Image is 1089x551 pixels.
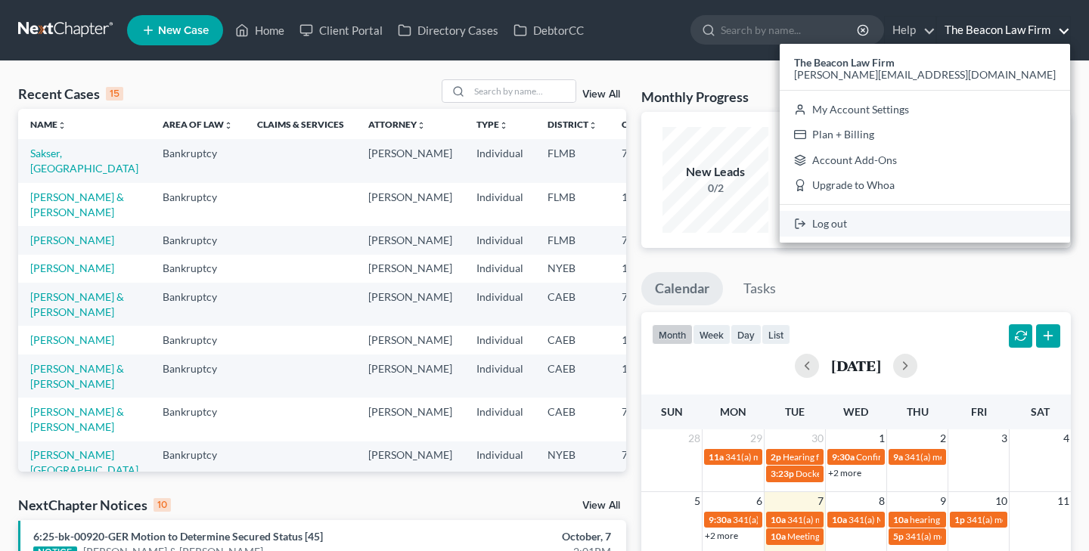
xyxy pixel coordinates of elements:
td: [PERSON_NAME] [356,354,464,398]
div: NextChapter Notices [18,496,171,514]
td: [PERSON_NAME] [356,226,464,254]
td: Individual [464,441,535,484]
span: 11 [1056,492,1071,510]
span: 3 [1000,429,1009,447]
td: 7 [610,441,685,484]
td: Individual [464,255,535,283]
i: unfold_more [499,121,508,130]
td: Bankruptcy [150,398,245,441]
td: Individual [464,183,535,226]
a: [PERSON_NAME] [30,262,114,274]
span: Thu [907,405,929,418]
span: 9:30a [709,514,731,525]
span: 341(a) meeting for [PERSON_NAME] & [PERSON_NAME] [733,514,959,525]
span: 9a [893,451,903,463]
td: 13 [610,326,685,354]
span: Hearing for [PERSON_NAME] and [PERSON_NAME] [783,451,990,463]
td: FLMB [535,139,610,182]
span: 1p [954,514,965,525]
td: 7 [610,283,685,326]
span: Docket Text: for [PERSON_NAME] and [PERSON_NAME] [796,468,1020,479]
td: 13 [610,183,685,226]
td: [PERSON_NAME] [356,283,464,326]
td: NYEB [535,441,610,484]
span: Mon [720,405,746,418]
div: October, 7 [428,529,610,544]
td: 7 [610,226,685,254]
td: FLMB [535,183,610,226]
span: 29 [749,429,764,447]
td: CAEB [535,283,610,326]
td: 13 [610,354,685,398]
span: Tue [785,405,805,418]
a: DebtorCC [506,17,591,44]
td: [PERSON_NAME] [356,398,464,441]
button: week [693,324,731,345]
td: 7 [610,398,685,441]
td: CAEB [535,326,610,354]
a: Help [885,17,935,44]
a: Sakser, [GEOGRAPHIC_DATA] [30,147,138,175]
td: CAEB [535,398,610,441]
a: Typeunfold_more [476,119,508,130]
td: Bankruptcy [150,183,245,226]
a: [PERSON_NAME][GEOGRAPHIC_DATA] [30,448,138,476]
td: FLMB [535,226,610,254]
span: 341(a) meeting for [PERSON_NAME] [904,451,1050,463]
span: 2p [771,451,781,463]
span: Sun [661,405,683,418]
a: [PERSON_NAME] & [PERSON_NAME] [30,405,124,433]
td: Bankruptcy [150,283,245,326]
span: 10a [832,514,847,525]
a: The Beacon Law Firm [937,17,1070,44]
a: Attorneyunfold_more [368,119,426,130]
i: unfold_more [417,121,426,130]
div: Recent Cases [18,85,123,103]
a: Calendar [641,272,723,305]
a: Tasks [730,272,790,305]
td: Bankruptcy [150,441,245,484]
span: 10a [771,531,786,542]
td: 7 [610,139,685,182]
strong: The Beacon Law Firm [794,56,895,69]
span: 7 [816,492,825,510]
span: hearing for [PERSON_NAME] [910,514,1026,525]
a: View All [582,500,620,511]
span: New Case [158,25,209,36]
button: list [762,324,790,345]
button: month [652,324,693,345]
button: day [731,324,762,345]
span: 341(a) meeting for [PERSON_NAME] [905,531,1051,542]
div: New Leads [662,163,768,181]
a: [PERSON_NAME] [30,234,114,246]
span: 1 [877,429,886,447]
td: CAEB [535,354,610,398]
td: Bankruptcy [150,255,245,283]
a: Home [228,17,292,44]
span: 341(a) Meeting for [PERSON_NAME] [849,514,995,525]
td: [PERSON_NAME] [356,139,464,182]
i: unfold_more [57,121,67,130]
td: Individual [464,354,535,398]
td: Individual [464,398,535,441]
td: [PERSON_NAME] [356,441,464,484]
span: 3:23p [771,468,794,479]
span: 2 [939,429,948,447]
a: Area of Lawunfold_more [163,119,233,130]
span: Wed [843,405,868,418]
a: [PERSON_NAME] & [PERSON_NAME] [30,362,124,390]
h2: [DATE] [831,358,881,373]
td: Bankruptcy [150,354,245,398]
td: 13 [610,255,685,283]
td: [PERSON_NAME] [356,183,464,226]
span: 10 [994,492,1009,510]
a: [PERSON_NAME] & [PERSON_NAME] [30,190,124,218]
td: [PERSON_NAME] [356,326,464,354]
span: 10a [771,514,786,525]
span: 6 [755,492,764,510]
span: 5p [893,531,904,542]
span: 11a [709,451,724,463]
input: Search by name... [470,80,576,102]
span: 9:30a [832,451,855,463]
span: 10a [893,514,908,525]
